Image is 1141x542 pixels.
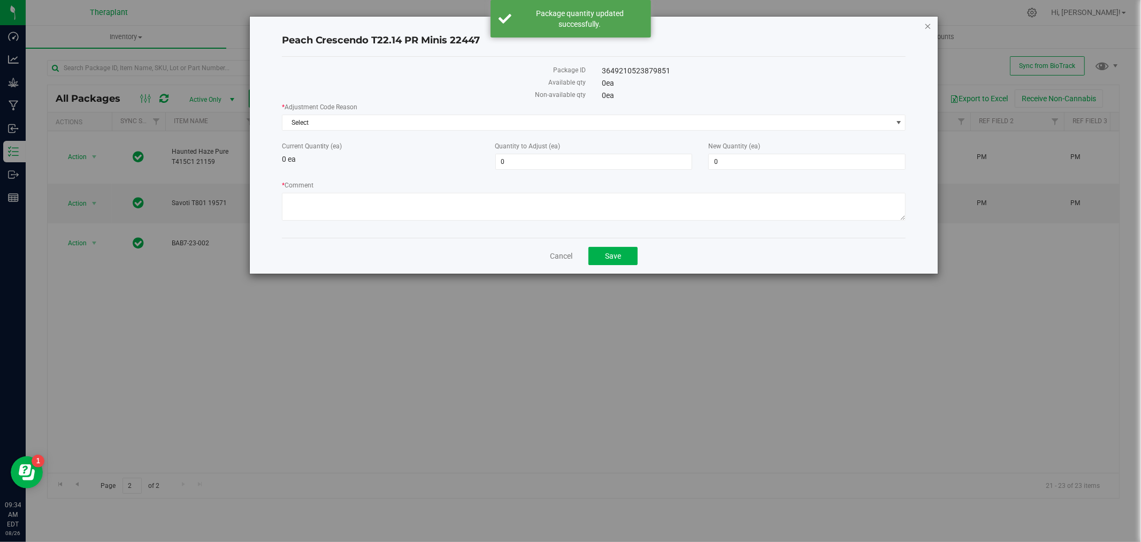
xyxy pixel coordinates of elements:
[282,102,906,112] label: Adjustment Code Reason
[11,456,43,488] iframe: Resource center
[588,247,638,265] button: Save
[282,78,586,87] label: Available qty
[709,154,905,169] input: 0
[495,141,693,151] label: Quantity to Adjust (ea)
[605,252,621,260] span: Save
[282,155,296,163] span: 0 ea
[892,115,905,130] span: select
[606,91,614,100] span: ea
[282,115,892,130] span: Select
[282,90,586,100] label: Non-available qty
[602,79,614,87] span: 0
[282,180,906,190] label: Comment
[282,34,906,48] h4: Peach Crescendo T22.14 PR Minis 22447
[602,91,614,100] span: 0
[594,65,914,77] div: 3649210523879851
[708,141,906,151] label: New Quantity (ea)
[606,79,614,87] span: ea
[550,251,572,261] a: Cancel
[282,65,586,75] label: Package ID
[282,141,479,151] label: Current Quantity (ea)
[32,455,44,468] iframe: Resource center unread badge
[517,8,643,29] div: Package quantity updated successfully.
[496,154,692,169] input: 0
